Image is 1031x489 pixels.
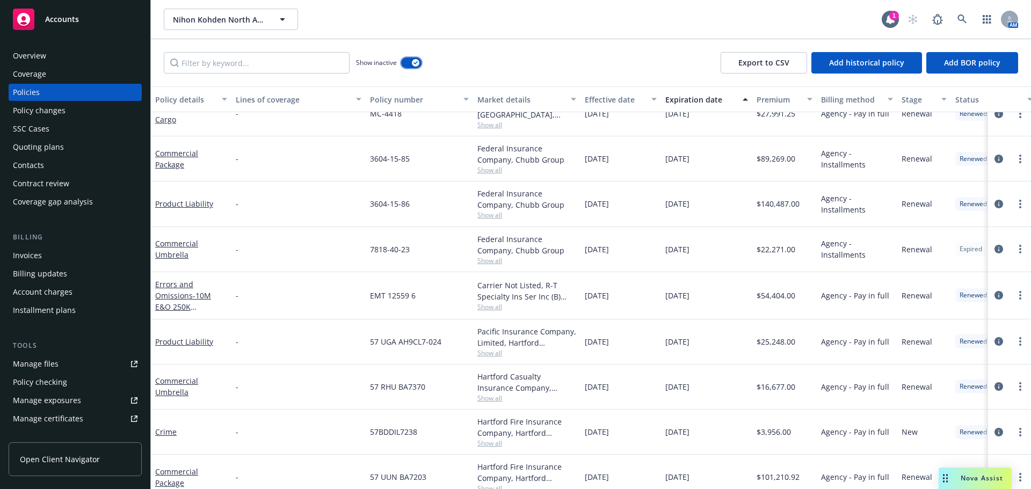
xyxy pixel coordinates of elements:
div: Quoting plans [13,138,64,156]
a: more [1014,471,1027,484]
a: more [1014,426,1027,439]
span: Agency - Pay in full [821,336,889,347]
span: - [236,290,238,301]
span: Show all [477,210,576,220]
div: Billing [9,232,142,243]
span: Accounts [45,15,79,24]
span: MC-4418 [370,108,402,119]
a: Manage claims [9,428,142,446]
div: Carrier Not Listed, R-T Specialty Ins Ser Inc (B) [GEOGRAPHIC_DATA] [477,280,576,302]
div: Pacific Insurance Company, Limited, Hartford Insurance Group [477,326,576,348]
div: Billing method [821,94,881,105]
a: circleInformation [992,335,1005,348]
span: 57BDDIL7238 [370,426,417,437]
button: Nova Assist [939,468,1012,489]
span: [DATE] [665,153,689,164]
a: Coverage gap analysis [9,193,142,210]
a: circleInformation [992,380,1005,393]
a: Invoices [9,247,142,264]
a: Commercial Package [155,148,198,170]
span: Show all [477,393,576,403]
span: EMT 12559 6 [370,290,416,301]
span: - [236,426,238,437]
a: Installment plans [9,302,142,319]
span: [DATE] [665,381,689,392]
span: Show all [477,165,576,174]
button: Market details [473,86,580,112]
a: Commercial Umbrella [155,238,198,260]
div: Premium [757,94,801,105]
a: Overview [9,47,142,64]
span: [DATE] [585,426,609,437]
span: Renewal [902,198,932,209]
a: circleInformation [992,289,1005,302]
span: [DATE] [585,290,609,301]
span: $101,210.92 [757,471,800,483]
span: Open Client Navigator [20,454,100,465]
button: Add historical policy [811,52,922,74]
span: Renewed [960,199,987,209]
span: Renewal [902,336,932,347]
a: Product Liability [155,337,213,347]
a: more [1014,289,1027,302]
a: Accounts [9,4,142,34]
span: Show all [477,302,576,311]
div: Federal Insurance Company, Chubb Group [477,188,576,210]
div: Contacts [13,157,44,174]
button: Expiration date [661,86,752,112]
span: Renewed [960,154,987,164]
span: 3604-15-86 [370,198,410,209]
span: [DATE] [665,244,689,255]
button: Effective date [580,86,661,112]
button: Lines of coverage [231,86,366,112]
div: Manage certificates [13,410,83,427]
span: 3604-15-85 [370,153,410,164]
div: Policy changes [13,102,66,119]
span: Agency - Pay in full [821,381,889,392]
div: Effective date [585,94,645,105]
span: Nihon Kohden North America, Inc. [173,14,266,25]
span: - [236,153,238,164]
div: Tools [9,340,142,351]
span: $89,269.00 [757,153,795,164]
span: - [236,244,238,255]
a: more [1014,335,1027,348]
span: [DATE] [665,471,689,483]
span: New [902,426,918,437]
div: Coverage [13,65,46,83]
a: Manage exposures [9,392,142,409]
a: Report a Bug [927,9,948,30]
div: Stage [902,94,935,105]
span: $54,404.00 [757,290,795,301]
span: Renewed [960,427,987,437]
div: Policy number [370,94,457,105]
div: Installment plans [13,302,76,319]
input: Filter by keyword... [164,52,350,74]
button: Policy details [151,86,231,112]
a: SSC Cases [9,120,142,137]
div: Invoices [13,247,42,264]
div: Federal Insurance Company, Chubb Group [477,143,576,165]
a: Crime [155,427,177,437]
span: Agency - Pay in full [821,108,889,119]
a: circleInformation [992,243,1005,256]
span: Export to CSV [738,57,789,68]
span: Agency - Installments [821,238,893,260]
span: Renewal [902,108,932,119]
div: Manage claims [13,428,67,446]
a: more [1014,107,1027,120]
div: Hartford Fire Insurance Company, Hartford Insurance Group [477,416,576,439]
span: Renewal [902,153,932,164]
button: Nihon Kohden North America, Inc. [164,9,298,30]
a: circleInformation [992,107,1005,120]
div: Market details [477,94,564,105]
span: 7818-40-23 [370,244,410,255]
span: Expired [960,244,982,254]
a: Manage certificates [9,410,142,427]
a: Switch app [976,9,998,30]
button: Add BOR policy [926,52,1018,74]
span: Nova Assist [961,473,1003,483]
span: $27,991.25 [757,108,795,119]
span: [DATE] [665,198,689,209]
span: [DATE] [585,153,609,164]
